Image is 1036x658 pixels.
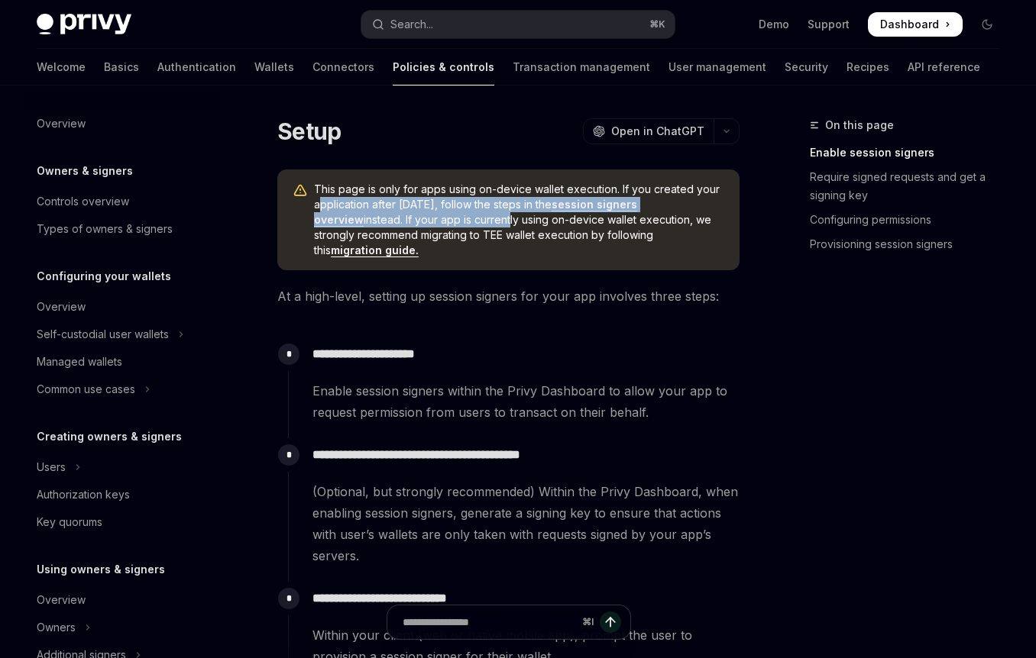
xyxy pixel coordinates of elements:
button: Open in ChatGPT [583,118,714,144]
a: Overview [24,586,220,614]
a: Policies & controls [393,49,494,85]
a: Transaction management [513,49,650,85]
svg: Warning [293,183,308,198]
button: Toggle Common use cases section [24,376,220,403]
a: Security [785,49,828,85]
button: Toggle Owners section [24,614,220,641]
button: Open search [361,11,674,38]
button: Send message [600,611,621,633]
a: Welcome [37,49,86,85]
div: Key quorums [37,513,102,531]
span: (Optional, but strongly recommended) Within the Privy Dashboard, when enabling session signers, g... [312,481,739,566]
img: dark logo [37,14,131,35]
div: Authorization keys [37,485,130,504]
a: Demo [759,17,789,32]
a: Managed wallets [24,348,220,376]
a: Controls overview [24,188,220,215]
span: ⌘ K [649,18,665,31]
a: Overview [24,110,220,137]
a: Configuring permissions [810,208,1012,232]
span: At a high-level, setting up session signers for your app involves three steps: [277,285,740,307]
a: Support [808,17,850,32]
div: Users [37,458,66,476]
h5: Using owners & signers [37,560,165,579]
a: API reference [908,49,980,85]
a: Types of owners & signers [24,215,220,243]
div: Managed wallets [37,353,122,371]
a: Provisioning session signers [810,232,1012,256]
button: Toggle Users section [24,453,220,481]
a: Wallets [254,49,294,85]
h5: Creating owners & signers [37,427,182,446]
div: Search... [390,15,433,34]
a: Require signed requests and get a signing key [810,165,1012,208]
button: Toggle Self-custodial user wallets section [24,321,220,348]
a: Connectors [312,49,374,85]
a: Overview [24,293,220,321]
span: Enable session signers within the Privy Dashboard to allow your app to request permission from us... [312,380,739,423]
a: Key quorums [24,508,220,536]
a: Authorization keys [24,481,220,508]
div: Owners [37,618,76,637]
input: Ask a question... [403,605,576,639]
h1: Setup [277,118,341,145]
h5: Configuring your wallets [37,267,171,285]
a: User management [669,49,766,85]
button: Toggle dark mode [975,12,999,37]
a: Basics [104,49,139,85]
div: Controls overview [37,192,129,211]
span: This page is only for apps using on-device wallet execution. If you created your application afte... [314,182,724,258]
div: Self-custodial user wallets [37,325,169,344]
h5: Owners & signers [37,162,133,180]
a: Dashboard [868,12,963,37]
div: Common use cases [37,380,135,398]
div: Types of owners & signers [37,220,173,238]
div: Overview [37,591,86,609]
a: Authentication [157,49,236,85]
div: Overview [37,115,86,133]
a: Enable session signers [810,140,1012,165]
span: Dashboard [880,17,939,32]
span: Open in ChatGPT [611,124,704,139]
a: migration guide. [331,244,419,257]
a: Recipes [847,49,889,85]
span: On this page [825,116,894,134]
div: Overview [37,298,86,316]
